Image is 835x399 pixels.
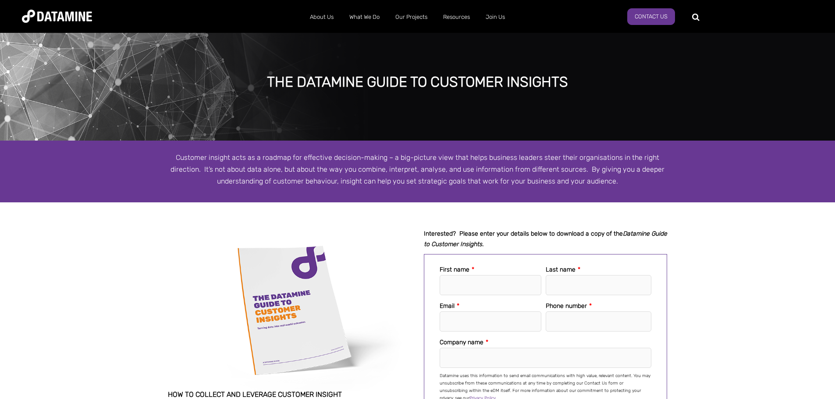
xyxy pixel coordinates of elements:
a: Join Us [478,6,513,28]
a: About Us [302,6,341,28]
a: Contact Us [627,8,675,25]
a: What We Do [341,6,387,28]
span: Last name [546,266,576,273]
a: Resources [435,6,478,28]
span: Email [440,302,455,310]
p: Customer insight acts as a roadmap for effective decision-making – a big-picture view that helps ... [168,152,668,187]
span: Phone number [546,302,587,310]
img: Datamine-CustomerInsights-Cover sml [168,229,411,391]
span: Company name [440,339,483,346]
a: Our Projects [387,6,435,28]
span: First name [440,266,469,273]
em: Datamine Guide to Customer Insights. [424,230,667,248]
span: How to collect and leverage customer insight [168,390,342,399]
div: The datamine guide to Customer Insights [95,74,740,90]
strong: Interested? Please enter your details below to download a copy of the [424,230,667,248]
img: Datamine [22,10,92,23]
